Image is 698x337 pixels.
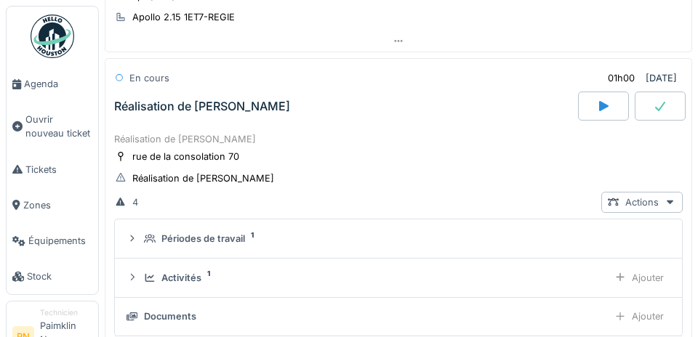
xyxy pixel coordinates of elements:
[161,232,245,245] div: Périodes de travail
[646,71,677,85] div: [DATE]
[132,171,274,185] div: Réalisation de [PERSON_NAME]
[608,306,670,327] div: Ajouter
[40,307,92,318] div: Technicien
[608,267,670,288] div: Ajouter
[7,102,98,151] a: Ouvrir nouveau ticket
[129,71,169,85] div: En cours
[7,187,98,223] a: Zones
[7,223,98,259] a: Équipements
[27,269,92,283] span: Stock
[25,113,92,140] span: Ouvrir nouveau ticket
[132,150,239,163] div: rue de la consolation 70
[114,132,683,146] div: Réalisation de [PERSON_NAME]
[121,264,676,291] summary: Activités1Ajouter
[7,259,98,294] a: Stock
[121,304,676,330] summary: DocumentsAjouter
[28,234,92,248] span: Équipements
[121,225,676,252] summary: Périodes de travail1
[132,195,138,209] div: 4
[23,198,92,212] span: Zones
[161,271,201,285] div: Activités
[132,10,235,24] div: Apollo 2.15 1ET7-REGIE
[601,192,683,213] div: Actions
[25,163,92,176] span: Tickets
[31,15,74,58] img: Badge_color-CXgf-gQk.svg
[608,71,635,85] div: 01h00
[7,152,98,187] a: Tickets
[114,100,290,113] div: Réalisation de [PERSON_NAME]
[24,77,92,91] span: Agenda
[7,66,98,102] a: Agenda
[144,309,196,323] div: Documents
